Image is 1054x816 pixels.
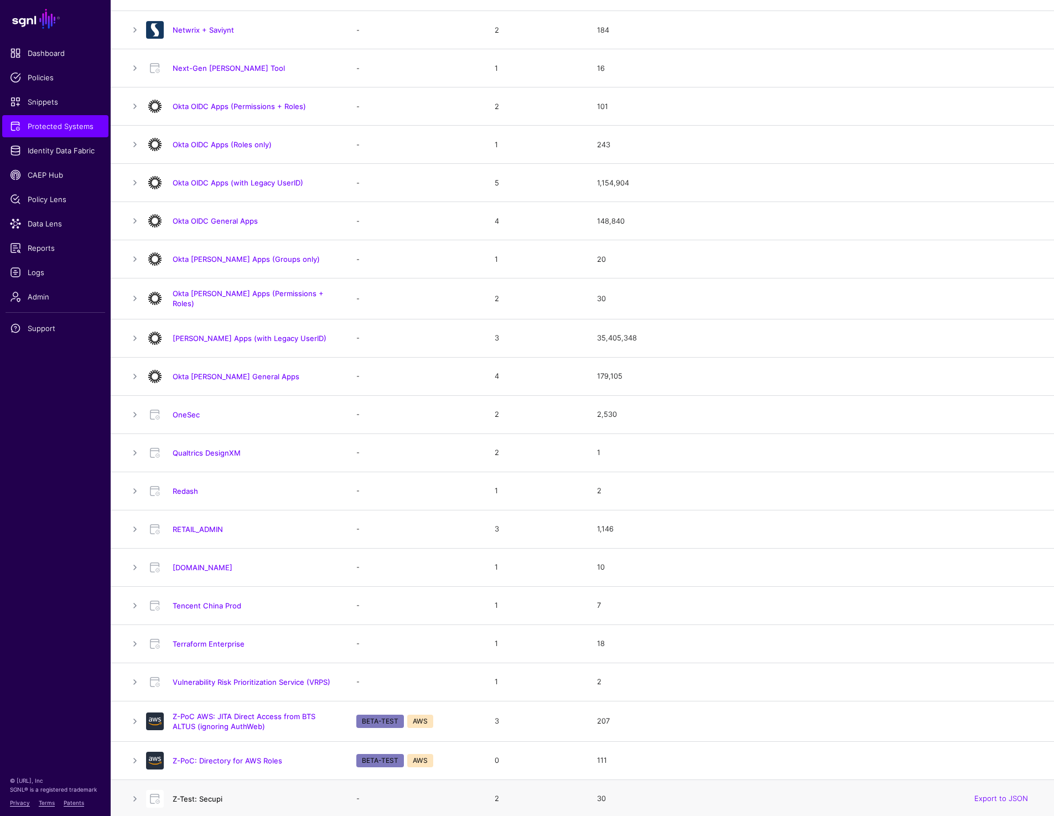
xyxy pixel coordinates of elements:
[10,291,101,302] span: Admin
[484,240,586,278] td: 1
[2,188,108,210] a: Policy Lens
[10,799,30,806] a: Privacy
[597,333,1036,344] div: 35,405,348
[173,448,241,457] a: Qualtrics DesignXM
[484,586,586,624] td: 1
[597,793,1036,804] div: 30
[345,510,484,548] td: -
[345,319,484,357] td: -
[345,548,484,586] td: -
[345,87,484,126] td: -
[484,742,586,780] td: 0
[597,140,1036,151] div: 243
[484,624,586,663] td: 1
[10,776,101,785] p: © [URL], Inc
[484,126,586,164] td: 1
[10,242,101,254] span: Reports
[345,433,484,472] td: -
[173,487,198,495] a: Redash
[173,140,272,149] a: Okta OIDC Apps (Roles only)
[173,255,320,264] a: Okta [PERSON_NAME] Apps (Groups only)
[10,145,101,156] span: Identity Data Fabric
[2,164,108,186] a: CAEP Hub
[2,140,108,162] a: Identity Data Fabric
[597,486,1036,497] div: 2
[484,357,586,395] td: 4
[2,237,108,259] a: Reports
[484,202,586,240] td: 4
[173,372,299,381] a: Okta [PERSON_NAME] General Apps
[597,101,1036,112] div: 101
[173,678,330,686] a: Vulnerability Risk Prioritization Service (VRPS)
[597,600,1036,611] div: 7
[597,293,1036,304] div: 30
[10,194,101,205] span: Policy Lens
[173,601,241,610] a: Tencent China Prod
[345,395,484,433] td: -
[10,72,101,83] span: Policies
[146,329,164,347] img: svg+xml;base64,PHN2ZyB3aWR0aD0iNjQiIGhlaWdodD0iNjQiIHZpZXdCb3g9IjAgMCA2NCA2NCIgZmlsbD0ibm9uZSIgeG...
[597,716,1036,727] div: 207
[484,510,586,548] td: 3
[484,548,586,586] td: 1
[345,202,484,240] td: -
[10,267,101,278] span: Logs
[146,290,164,307] img: svg+xml;base64,PHN2ZyB3aWR0aD0iNjQiIGhlaWdodD0iNjQiIHZpZXdCb3g9IjAgMCA2NCA2NCIgZmlsbD0ibm9uZSIgeG...
[597,25,1036,36] div: 184
[597,216,1036,227] div: 148,840
[2,213,108,235] a: Data Lens
[407,715,433,728] span: AWS
[7,7,104,31] a: SGNL
[345,663,484,701] td: -
[2,261,108,283] a: Logs
[345,624,484,663] td: -
[2,42,108,64] a: Dashboard
[345,278,484,319] td: -
[356,715,404,728] span: BETA-TEST
[484,433,586,472] td: 2
[173,334,326,343] a: [PERSON_NAME] Apps (with Legacy UserID)
[597,447,1036,458] div: 1
[484,663,586,701] td: 1
[64,799,84,806] a: Patents
[597,755,1036,766] div: 111
[597,254,1036,265] div: 20
[173,563,232,572] a: [DOMAIN_NAME]
[345,472,484,510] td: -
[345,126,484,164] td: -
[597,676,1036,688] div: 2
[173,756,282,765] a: Z-PoC: Directory for AWS Roles
[484,11,586,49] td: 2
[974,794,1028,803] a: Export to JSON
[484,49,586,87] td: 1
[146,752,164,769] img: svg+xml;base64,PHN2ZyB3aWR0aD0iNjQiIGhlaWdodD0iNjQiIHZpZXdCb3g9IjAgMCA2NCA2NCIgZmlsbD0ibm9uZSIgeG...
[484,87,586,126] td: 2
[173,525,223,534] a: RETAIL_ADMIN
[345,49,484,87] td: -
[146,212,164,230] img: svg+xml;base64,PHN2ZyB3aWR0aD0iNjQiIGhlaWdodD0iNjQiIHZpZXdCb3g9IjAgMCA2NCA2NCIgZmlsbD0ibm9uZSIgeG...
[173,712,315,731] a: Z-PoC AWS: JITA Direct Access from BTS ALTUS (ignoring AuthWeb)
[173,289,324,308] a: Okta [PERSON_NAME] Apps (Permissions + Roles)
[356,754,404,767] span: BETA-TEST
[345,357,484,395] td: -
[597,409,1036,420] div: 2,530
[597,63,1036,74] div: 16
[345,240,484,278] td: -
[10,323,101,334] span: Support
[484,472,586,510] td: 1
[484,701,586,741] td: 3
[173,102,306,111] a: Okta OIDC Apps (Permissions + Roles)
[10,169,101,180] span: CAEP Hub
[597,562,1036,573] div: 10
[173,64,285,73] a: Next-Gen [PERSON_NAME] Tool
[146,136,164,153] img: svg+xml;base64,PHN2ZyB3aWR0aD0iNjQiIGhlaWdodD0iNjQiIHZpZXdCb3g9IjAgMCA2NCA2NCIgZmlsbD0ibm9uZSIgeG...
[484,395,586,433] td: 2
[146,174,164,192] img: svg+xml;base64,PHN2ZyB3aWR0aD0iNjQiIGhlaWdodD0iNjQiIHZpZXdCb3g9IjAgMCA2NCA2NCIgZmlsbD0ibm9uZSIgeG...
[407,754,433,767] span: AWS
[10,785,101,794] p: SGNL® is a registered trademark
[173,794,222,803] a: Z-Test: Secupi
[173,25,234,34] a: Netwrix + Saviynt
[2,115,108,137] a: Protected Systems
[146,97,164,115] img: svg+xml;base64,PHN2ZyB3aWR0aD0iNjQiIGhlaWdodD0iNjQiIHZpZXdCb3g9IjAgMCA2NCA2NCIgZmlsbD0ibm9uZSIgeG...
[2,91,108,113] a: Snippets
